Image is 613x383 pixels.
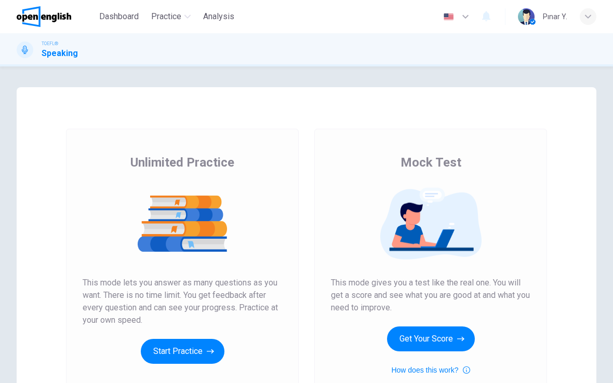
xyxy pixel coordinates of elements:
[518,8,535,25] img: Profile picture
[42,40,58,47] span: TOEFL®
[99,10,139,23] span: Dashboard
[199,7,238,26] button: Analysis
[401,154,461,171] span: Mock Test
[130,154,234,171] span: Unlimited Practice
[141,339,224,364] button: Start Practice
[17,6,95,27] a: OpenEnglish logo
[147,7,195,26] button: Practice
[151,10,181,23] span: Practice
[442,13,455,21] img: en
[387,326,475,351] button: Get Your Score
[95,7,143,26] button: Dashboard
[83,277,282,326] span: This mode lets you answer as many questions as you want. There is no time limit. You get feedback...
[331,277,530,314] span: This mode gives you a test like the real one. You will get a score and see what you are good at a...
[17,6,71,27] img: OpenEnglish logo
[42,47,78,60] h1: Speaking
[391,364,470,376] button: How does this work?
[543,10,567,23] div: Pınar Y.
[203,10,234,23] span: Analysis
